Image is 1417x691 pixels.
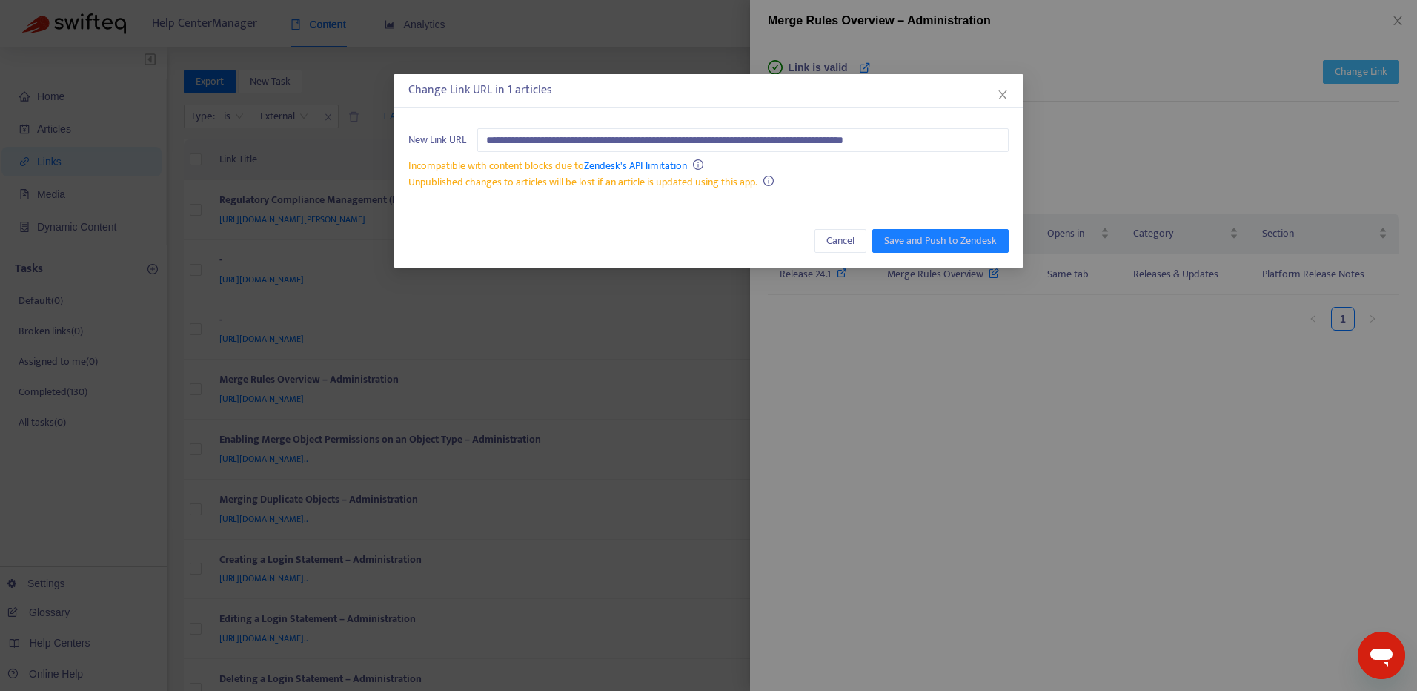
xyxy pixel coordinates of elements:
[763,176,774,186] span: info-circle
[826,233,854,249] span: Cancel
[872,229,1009,253] button: Save and Push to Zendesk
[408,82,1009,99] div: Change Link URL in 1 articles
[408,132,466,148] span: New Link URL
[693,159,703,170] span: info-circle
[995,87,1011,103] button: Close
[584,157,687,174] a: Zendesk's API limitation
[997,89,1009,101] span: close
[814,229,866,253] button: Cancel
[408,157,687,174] span: Incompatible with content blocks due to
[1358,632,1405,679] iframe: Button to launch messaging window
[408,173,757,191] span: Unpublished changes to articles will be lost if an article is updated using this app.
